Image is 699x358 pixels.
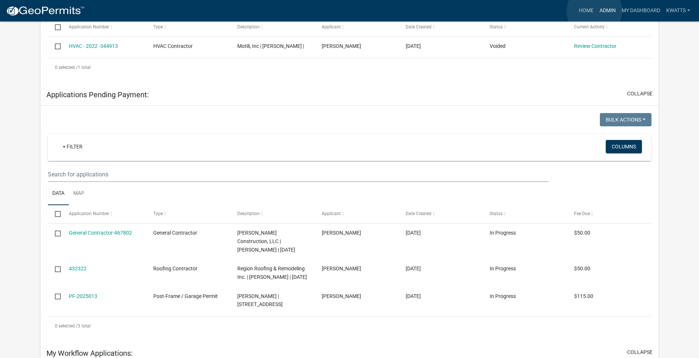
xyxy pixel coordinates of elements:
[490,293,516,299] span: In Progress
[146,18,230,36] datatable-header-cell: Type
[322,24,341,29] span: Applicant
[69,24,109,29] span: Application Number
[567,205,651,223] datatable-header-cell: Fee Due
[490,211,503,216] span: Status
[237,293,283,308] span: Wallen, Glenn | 3191 W 950 N, Lake Village
[490,266,516,271] span: In Progress
[153,230,197,236] span: General Contractor
[619,4,663,18] a: My Dashboard
[574,211,590,216] span: Fee Due
[153,43,193,49] span: HVAC Contractor
[48,182,69,206] a: Data
[567,18,651,36] datatable-header-cell: Current Activity
[69,230,132,236] a: General Contractor-467802
[153,24,163,29] span: Type
[48,18,62,36] datatable-header-cell: Select
[322,293,361,299] span: Glenn
[153,266,198,271] span: Roofing Contractor
[314,205,398,223] datatable-header-cell: Applicant
[48,58,651,77] div: 1 total
[57,140,88,153] a: + Filter
[153,211,163,216] span: Type
[46,90,149,99] h5: Applications Pending Payment:
[69,182,89,206] a: Map
[62,205,146,223] datatable-header-cell: Application Number
[627,90,653,98] button: collapse
[606,140,642,153] button: Columns
[322,230,361,236] span: David Bruinius
[48,205,62,223] datatable-header-cell: Select
[230,18,314,36] datatable-header-cell: Description
[62,18,146,36] datatable-header-cell: Application Number
[574,293,593,299] span: $115.00
[46,349,133,358] h5: My Workflow Applications:
[406,266,421,271] span: 06/06/2025
[483,18,567,36] datatable-header-cell: Status
[406,293,421,299] span: 03/29/2025
[600,113,651,126] button: Bulk Actions
[574,24,605,29] span: Current Activity
[406,211,431,216] span: Date Created
[237,266,307,280] span: Region Roofing & Remodeling Inc. | James Kuntz | 12/31/2025
[41,106,658,343] div: collapse
[406,24,431,29] span: Date Created
[399,205,483,223] datatable-header-cell: Date Created
[627,348,653,356] button: collapse
[237,211,260,216] span: Description
[490,230,516,236] span: In Progress
[237,24,260,29] span: Description
[153,293,218,299] span: Post-Frame / Garage Permit
[69,43,118,49] a: HVAC - 2022 -344913
[69,266,87,271] a: 432322
[490,43,506,49] span: Voided
[322,266,361,271] span: James Kuntz
[483,205,567,223] datatable-header-cell: Status
[406,230,421,236] span: 08/22/2025
[490,24,503,29] span: Status
[146,205,230,223] datatable-header-cell: Type
[406,43,421,49] span: 12/06/2024
[48,317,651,335] div: 3 total
[237,230,295,253] span: DW Bruinius Construction, LLC | David Bruinius | 12/31/2025
[230,205,314,223] datatable-header-cell: Description
[55,65,78,70] span: 0 selected /
[576,4,597,18] a: Home
[399,18,483,36] datatable-header-cell: Date Created
[574,266,590,271] span: $50.00
[48,167,549,182] input: Search for applications
[322,43,361,49] span: Shannon Gobel-Jameson
[597,4,619,18] a: Admin
[574,43,616,49] a: Review Contractor
[55,323,78,329] span: 0 selected /
[322,211,341,216] span: Applicant
[574,230,590,236] span: $50.00
[69,293,97,299] a: PF-2025013
[314,18,398,36] datatable-header-cell: Applicant
[237,43,304,49] span: Motili, Inc | Shannon Gobel-Jameson |
[663,4,693,18] a: Kwatts
[69,211,109,216] span: Application Number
